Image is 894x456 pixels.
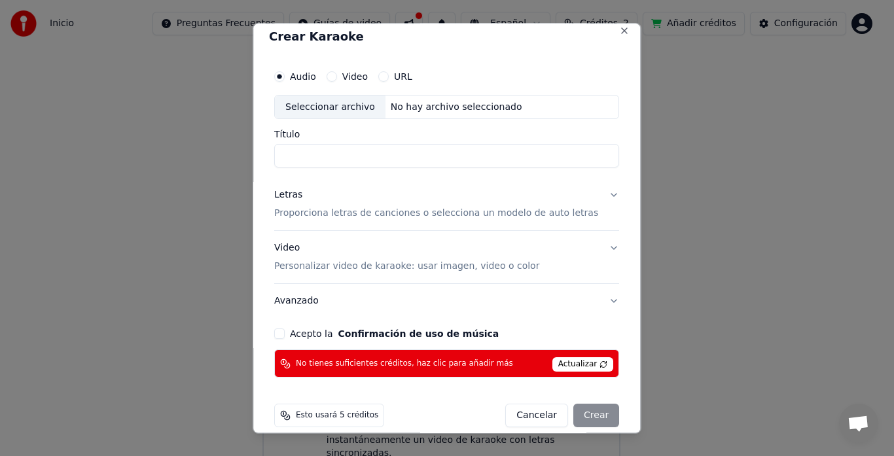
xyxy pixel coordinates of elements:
[394,72,412,81] label: URL
[274,179,619,231] button: LetrasProporciona letras de canciones o selecciona un modelo de auto letras
[274,189,302,202] div: Letras
[506,404,569,428] button: Cancelar
[274,260,539,273] p: Personalizar video de karaoke: usar imagen, video o color
[274,285,619,319] button: Avanzado
[552,358,614,372] span: Actualizar
[290,330,499,339] label: Acepto la
[274,130,619,139] label: Título
[290,72,316,81] label: Audio
[269,31,624,43] h2: Crear Karaoke
[274,207,598,220] p: Proporciona letras de canciones o selecciona un modelo de auto letras
[338,330,499,339] button: Acepto la
[385,101,527,114] div: No hay archivo seleccionado
[296,411,378,421] span: Esto usará 5 créditos
[274,232,619,284] button: VideoPersonalizar video de karaoke: usar imagen, video o color
[274,242,539,273] div: Video
[342,72,368,81] label: Video
[275,96,385,119] div: Seleccionar archivo
[296,359,513,369] span: No tienes suficientes créditos, haz clic para añadir más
